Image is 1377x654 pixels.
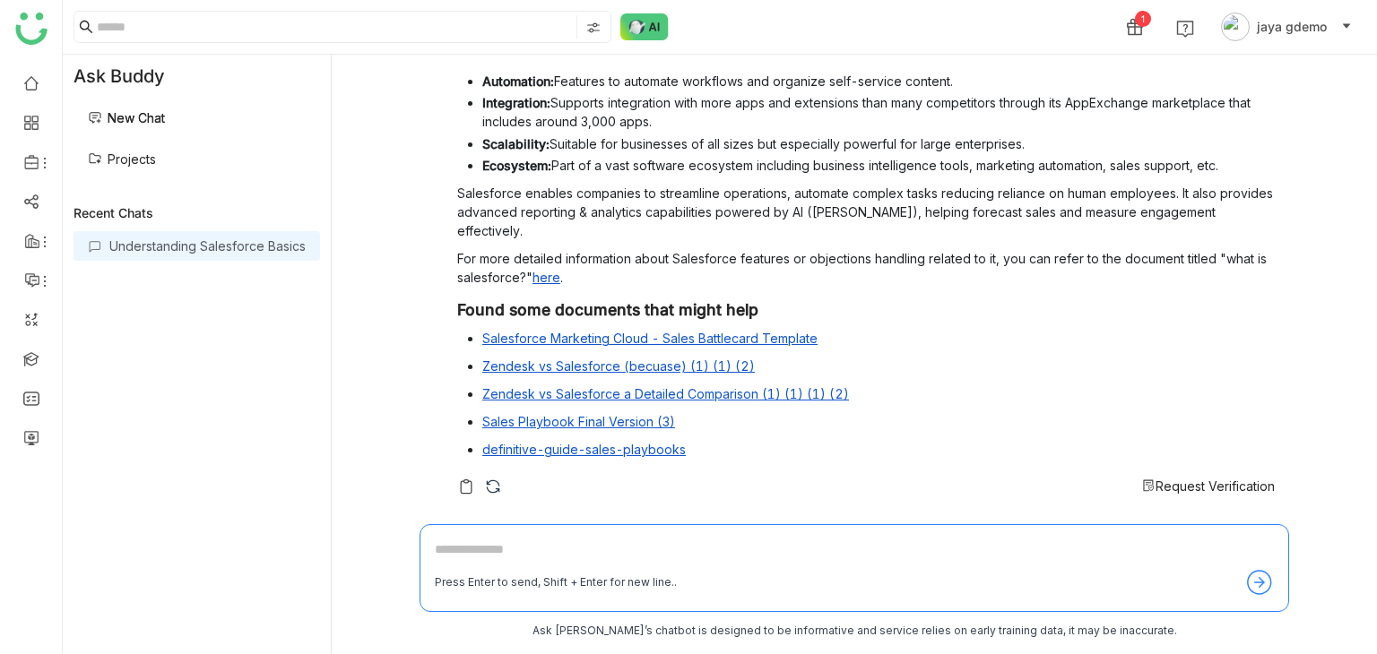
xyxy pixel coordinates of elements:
a: Sales Playbook Final Version (3) [482,414,675,429]
div: 1 [1135,11,1151,27]
strong: Integration: [482,95,550,110]
h3: Found some documents that might help [457,300,1275,320]
a: Salesforce Marketing Cloud - Sales Battlecard Template [482,331,818,346]
p: Salesforce enables companies to streamline operations, automate complex tasks reducing reliance o... [457,184,1275,240]
div: Ask [PERSON_NAME]’s chatbot is designed to be informative and service relies on early training da... [420,623,1289,640]
p: For more detailed information about Salesforce features or objections handling related to it, you... [457,249,1275,287]
strong: Ecosystem: [482,158,551,173]
img: ask-buddy-normal.svg [620,13,669,40]
div: Press Enter to send, Shift + Enter for new line.. [435,574,677,591]
li: Supports integration with more apps and extensions than many competitors through its AppExchange ... [482,93,1275,131]
img: regenerate-askbuddy.svg [484,478,502,495]
li: Part of a vast software ecosystem including business intelligence tools, marketing automation, sa... [482,156,1275,175]
div: Recent Chats [74,205,320,220]
button: jaya gdemo [1217,13,1355,41]
span: jaya gdemo [1257,17,1327,37]
li: Suitable for businesses of all sizes but especially powerful for large enterprises. [482,134,1275,153]
div: Understanding Salesforce Basics [109,238,306,254]
div: Ask Buddy [63,55,331,98]
strong: Automation: [482,73,554,89]
span: Request Verification [1156,478,1275,494]
img: help.svg [1176,20,1194,38]
img: search-type.svg [586,21,601,35]
img: avatar [1221,13,1250,41]
a: Zendesk vs Salesforce a Detailed Comparison (1) (1) (1) (2) [482,386,849,401]
img: copy-askbuddy.svg [457,478,475,495]
a: Zendesk vs Salesforce (becuase) (1) (1) (2) [482,358,755,374]
a: here [533,270,560,285]
a: New Chat [88,110,165,125]
li: Features to automate workflows and organize self-service content. [482,72,1275,90]
a: Projects [88,151,156,167]
strong: Scalability: [482,136,550,151]
a: definitive-guide-sales-playbooks [482,442,686,457]
img: logo [15,13,48,45]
